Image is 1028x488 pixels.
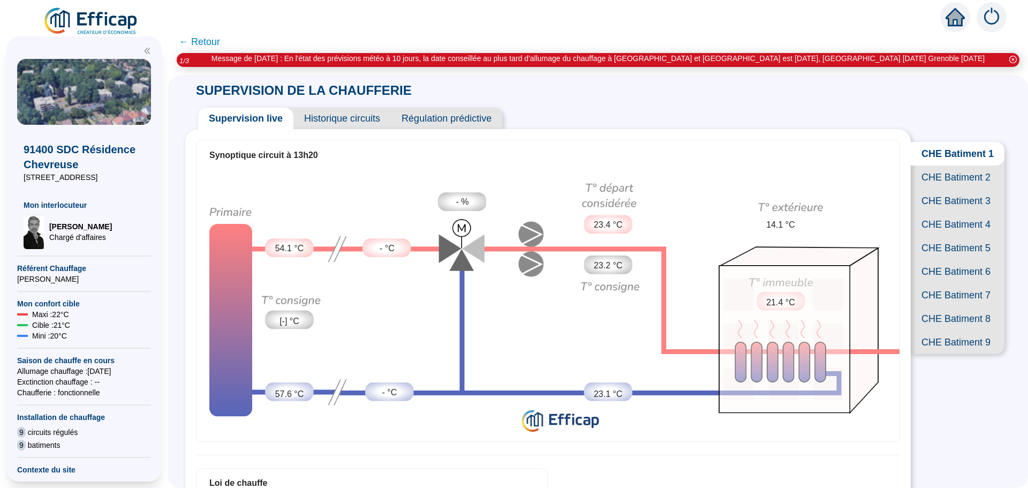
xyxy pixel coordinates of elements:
[911,189,1004,213] span: CHE Batiment 3
[279,315,299,328] span: [-] °C
[179,57,189,65] i: 1 / 3
[43,6,140,36] img: efficap energie logo
[17,274,151,284] span: [PERSON_NAME]
[32,309,69,320] span: Maxi : 22 °C
[211,53,985,64] div: Message de [DATE] : En l'état des prévisions météo à 10 jours, la date conseillée au plus tard d'...
[209,149,887,162] div: Synoptique circuit à 13h20
[391,108,502,129] span: Régulation prédictive
[17,427,26,438] span: 9
[766,219,795,231] span: 14.1 °C
[185,83,422,97] span: SUPERVISION DE LA CHAUFFERIE
[196,170,899,438] div: Synoptique
[594,259,623,272] span: 23.2 °C
[17,377,151,387] span: Exctinction chauffage : --
[946,7,965,27] span: home
[49,232,112,243] span: Chargé d'affaires
[594,219,623,231] span: 23.4 °C
[911,307,1004,331] span: CHE Batiment 8
[28,427,78,438] span: circuits régulés
[594,388,623,401] span: 23.1 °C
[196,170,899,438] img: circuit-supervision.724c8d6b72cc0638e748.png
[911,166,1004,189] span: CHE Batiment 2
[32,320,70,331] span: Cible : 21 °C
[179,34,220,49] span: ← Retour
[24,172,145,183] span: [STREET_ADDRESS]
[49,221,112,232] span: [PERSON_NAME]
[24,200,145,211] span: Mon interlocuteur
[1009,56,1017,63] span: close-circle
[28,440,61,451] span: batiments
[380,242,395,255] span: - °C
[911,283,1004,307] span: CHE Batiment 7
[198,108,293,129] span: Supervision live
[17,298,151,309] span: Mon confort cible
[17,355,151,366] span: Saison de chauffe en cours
[293,108,391,129] span: Historique circuits
[24,142,145,172] span: 91400 SDC Résidence Chevreuse
[382,386,397,399] span: - °C
[275,242,304,255] span: 54.1 °C
[17,387,151,398] span: Chaufferie : fonctionnelle
[17,440,26,451] span: 9
[456,196,468,208] span: - %
[17,263,151,274] span: Référent Chauffage
[17,412,151,423] span: Installation de chauffage
[17,366,151,377] span: Allumage chauffage : [DATE]
[32,331,67,341] span: Mini : 20 °C
[911,142,1004,166] span: CHE Batiment 1
[977,2,1007,32] img: alerts
[17,464,151,475] span: Contexte du site
[911,260,1004,283] span: CHE Batiment 6
[911,213,1004,236] span: CHE Batiment 4
[275,388,304,401] span: 57.6 °C
[143,47,151,55] span: double-left
[911,331,1004,354] span: CHE Batiment 9
[24,215,45,249] img: Chargé d'affaires
[911,236,1004,260] span: CHE Batiment 5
